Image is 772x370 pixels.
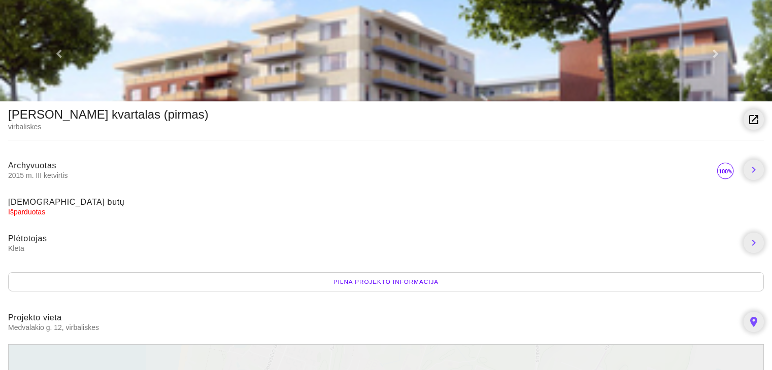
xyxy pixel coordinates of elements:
[744,233,764,253] a: chevron_right
[748,237,760,249] i: chevron_right
[8,208,45,216] span: Išparduotas
[8,234,47,243] span: Plėtotojas
[744,160,764,180] a: chevron_right
[748,164,760,176] i: chevron_right
[8,313,62,322] span: Projekto vieta
[8,272,764,291] div: Pilna projekto informacija
[748,114,760,126] i: launch
[744,109,764,130] a: launch
[8,122,209,132] div: virbaliskes
[8,198,124,206] span: [DEMOGRAPHIC_DATA] butų
[8,244,735,253] span: Kleta
[748,316,760,328] i: place
[715,161,735,181] img: 100
[8,109,209,120] div: [PERSON_NAME] kvartalas (pirmas)
[744,312,764,332] a: place
[8,171,715,180] span: 2015 m. III ketvirtis
[8,323,735,332] span: Medvalakio g. 12, virbaliskes
[8,161,56,170] span: Archyvuotas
